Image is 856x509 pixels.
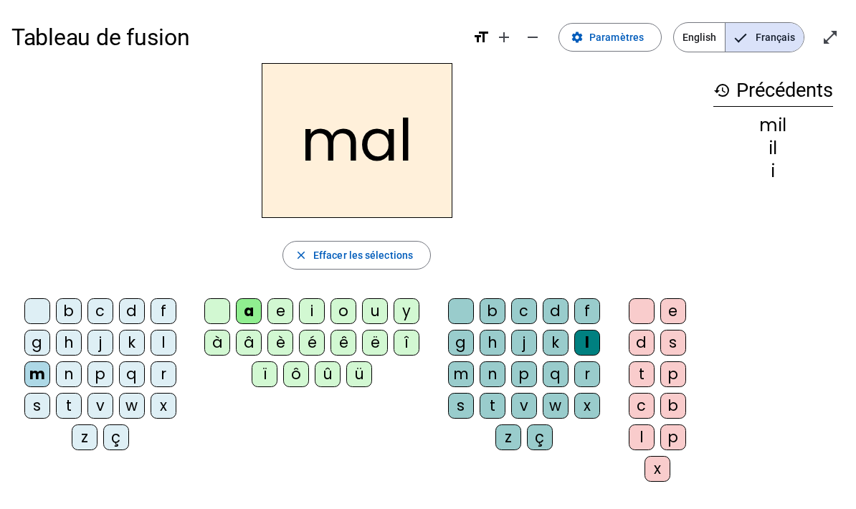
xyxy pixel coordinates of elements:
div: h [480,330,505,356]
div: p [660,361,686,387]
div: q [119,361,145,387]
div: x [645,456,670,482]
div: ê [330,330,356,356]
div: t [629,361,655,387]
h3: Précédents [713,75,833,107]
div: c [87,298,113,324]
div: n [56,361,82,387]
div: b [480,298,505,324]
span: Paramètres [589,29,644,46]
div: ü [346,361,372,387]
div: p [660,424,686,450]
div: m [24,361,50,387]
div: v [511,393,537,419]
div: y [394,298,419,324]
div: j [87,330,113,356]
div: x [151,393,176,419]
mat-icon: close [295,249,308,262]
div: v [87,393,113,419]
div: e [660,298,686,324]
mat-icon: format_size [472,29,490,46]
span: Effacer les sélections [313,247,413,264]
div: ç [103,424,129,450]
div: q [543,361,569,387]
div: z [495,424,521,450]
div: d [629,330,655,356]
div: g [448,330,474,356]
h2: mal [262,63,452,218]
div: k [119,330,145,356]
span: English [674,23,725,52]
h1: Tableau de fusion [11,14,461,60]
div: t [480,393,505,419]
mat-icon: history [713,82,731,99]
div: o [330,298,356,324]
div: c [629,393,655,419]
div: m [448,361,474,387]
button: Effacer les sélections [282,241,431,270]
div: û [315,361,341,387]
div: f [151,298,176,324]
div: ç [527,424,553,450]
span: Français [726,23,804,52]
div: l [629,424,655,450]
div: ï [252,361,277,387]
div: s [448,393,474,419]
div: n [480,361,505,387]
div: b [56,298,82,324]
div: z [72,424,98,450]
div: j [511,330,537,356]
button: Diminuer la taille de la police [518,23,547,52]
div: r [574,361,600,387]
mat-icon: remove [524,29,541,46]
div: l [151,330,176,356]
mat-icon: add [495,29,513,46]
div: s [24,393,50,419]
div: mil [713,117,833,134]
mat-icon: settings [571,31,584,44]
div: â [236,330,262,356]
div: k [543,330,569,356]
div: p [511,361,537,387]
button: Paramètres [558,23,662,52]
div: p [87,361,113,387]
button: Entrer en plein écran [816,23,845,52]
div: d [119,298,145,324]
div: r [151,361,176,387]
div: î [394,330,419,356]
div: à [204,330,230,356]
div: b [660,393,686,419]
div: g [24,330,50,356]
div: ô [283,361,309,387]
div: i [299,298,325,324]
div: è [267,330,293,356]
div: il [713,140,833,157]
div: h [56,330,82,356]
div: t [56,393,82,419]
div: f [574,298,600,324]
div: u [362,298,388,324]
div: w [543,393,569,419]
div: é [299,330,325,356]
div: w [119,393,145,419]
div: ë [362,330,388,356]
mat-button-toggle-group: Language selection [673,22,804,52]
div: x [574,393,600,419]
div: c [511,298,537,324]
div: s [660,330,686,356]
div: i [713,163,833,180]
div: e [267,298,293,324]
div: l [574,330,600,356]
mat-icon: open_in_full [822,29,839,46]
div: a [236,298,262,324]
div: d [543,298,569,324]
button: Augmenter la taille de la police [490,23,518,52]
